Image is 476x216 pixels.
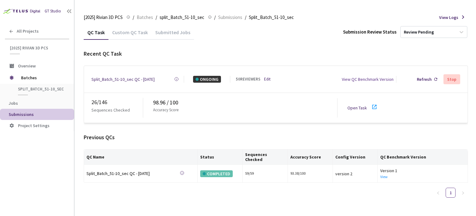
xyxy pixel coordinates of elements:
li: / [214,14,216,21]
div: Submitted Jobs [152,29,194,40]
button: left [433,188,443,198]
span: Submissions [9,112,34,117]
li: Next Page [458,188,468,198]
span: split_Batch_51-10_sec [18,86,64,92]
a: Split_Batch_51-10_sec QC - [DATE] [91,76,155,83]
span: Overview [18,63,36,69]
a: Open Task [347,105,367,111]
span: All Projects [17,29,39,34]
li: / [156,14,157,21]
span: [2025] Rivian 3D PCS [10,45,65,51]
div: 59 / 59 [245,171,285,177]
p: Sequences Checked [91,107,130,113]
div: 98.96 / 100 [153,98,337,107]
div: GT Studio [45,8,61,14]
th: Status [198,149,243,165]
a: Batches [135,14,154,21]
div: Refresh [417,76,432,83]
div: 26 / 146 [91,98,143,107]
th: Accuracy Score [288,149,333,165]
a: Split_Batch_51-10_sec QC - [DATE] [86,170,173,177]
span: right [461,191,465,195]
a: View [380,174,388,179]
div: Review Pending [404,29,434,35]
th: Sequences Checked [243,149,288,165]
div: View QC Benchmark Version [342,76,394,83]
span: Split_Batch_51-10_sec [249,14,294,21]
div: COMPLETED [200,170,233,177]
div: Recent QC Task [84,49,468,58]
span: split_Batch_51-10_sec [160,14,204,21]
a: 1 [446,188,455,197]
div: Submission Review Status [343,28,397,36]
div: QC Task [84,29,108,40]
button: right [458,188,468,198]
a: Submissions [217,14,244,21]
th: Config Version [333,149,378,165]
li: / [133,14,134,21]
div: version 2 [335,170,375,177]
div: Split_Batch_51-10_sec QC - [DATE] [86,170,173,177]
div: Custom QC Task [108,29,152,40]
div: Previous QCs [84,133,468,142]
span: left [436,191,440,195]
li: 1 [446,188,456,198]
div: 93.38/100 [290,171,330,177]
span: Submissions [218,14,242,21]
span: Batches [137,14,153,21]
span: Batches [21,71,64,84]
div: Version 1 [380,167,465,174]
th: QC Name [84,149,198,165]
div: ONGOING [193,76,221,83]
span: View Logs [439,14,458,21]
div: Stop [447,77,456,82]
span: Project Settings [18,123,50,128]
li: Previous Page [433,188,443,198]
p: Accuracy Score [153,107,178,113]
li: / [245,14,246,21]
span: Jobs [9,100,18,106]
a: Edit [264,76,271,82]
div: 50 REVIEWERS [236,76,260,82]
span: [2025] Rivian 3D PCS [84,14,123,21]
th: QC Benchmark Version [378,149,468,165]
